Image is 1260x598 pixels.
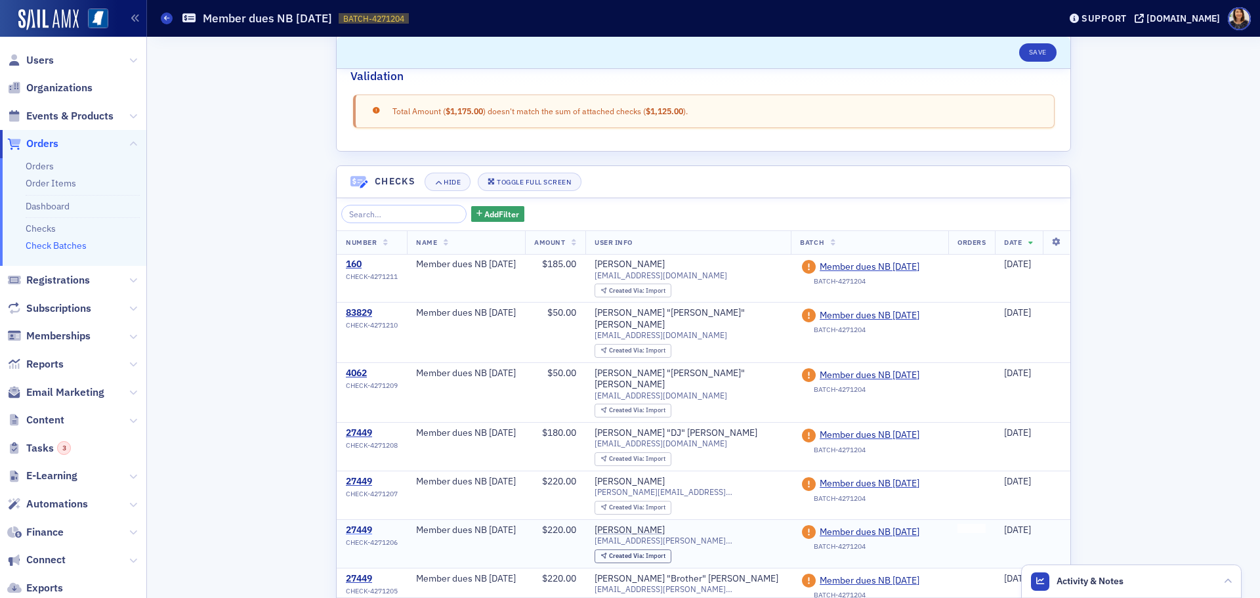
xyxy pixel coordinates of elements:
[26,53,54,68] span: Users
[7,357,64,372] a: Reports
[346,427,398,439] a: 27449
[7,53,54,68] a: Users
[79,9,108,31] a: View Homepage
[346,368,398,379] a: 4062
[346,321,398,330] span: CHECK-4271210
[343,13,404,24] span: BATCH-4271204
[595,270,727,280] span: [EMAIL_ADDRESS][DOMAIN_NAME]
[7,413,64,427] a: Content
[383,105,688,117] span: Total Amount ( ) doesn't match the sum of attached checks ( ).
[820,575,939,587] a: Member dues NB [DATE]
[346,524,398,536] a: 27449
[820,429,939,441] span: Member dues NB [DATE]
[609,456,665,463] div: Import
[484,208,519,220] span: Add Filter
[26,553,66,567] span: Connect
[26,177,76,189] a: Order Items
[957,238,986,247] span: Orders
[595,501,671,515] div: Created Via: Import
[595,452,671,466] div: Created Via: Import
[814,385,866,394] div: BATCH-4271204
[346,573,398,585] a: 27449
[346,307,398,319] a: 83829
[26,160,54,172] a: Orders
[26,273,90,288] span: Registrations
[346,476,398,488] a: 27449
[820,310,939,322] a: Member dues NB [DATE]
[595,259,665,270] a: [PERSON_NAME]
[595,487,782,497] span: [PERSON_NAME][EMAIL_ADDRESS][PERSON_NAME][DOMAIN_NAME]
[416,368,516,379] div: Member dues NB [DATE]
[595,368,782,391] a: [PERSON_NAME] "[PERSON_NAME]" [PERSON_NAME]
[609,454,646,463] span: Created Via :
[497,179,571,186] div: Toggle Full Screen
[7,301,91,316] a: Subscriptions
[7,385,104,400] a: Email Marketing
[26,385,104,400] span: Email Marketing
[1135,14,1225,23] button: [DOMAIN_NAME]
[1004,524,1031,536] span: [DATE]
[1057,574,1123,588] span: Activity & Notes
[820,478,939,490] a: Member dues NB [DATE]
[1004,475,1031,487] span: [DATE]
[346,538,398,547] span: CHECK-4271206
[595,573,778,585] a: [PERSON_NAME] "Brother" [PERSON_NAME]
[7,581,63,595] a: Exports
[609,288,665,295] div: Import
[595,536,782,545] span: [EMAIL_ADDRESS][PERSON_NAME][DOMAIN_NAME]
[595,524,665,536] a: [PERSON_NAME]
[346,238,377,247] span: Number
[595,307,782,330] div: [PERSON_NAME] "[PERSON_NAME]" [PERSON_NAME]
[7,497,88,511] a: Automations
[416,524,516,536] div: Member dues NB [DATE]
[1004,238,1022,247] span: Date
[1004,572,1031,584] span: [DATE]
[7,553,66,567] a: Connect
[444,179,461,186] div: Hide
[609,551,646,560] span: Created Via :
[26,223,56,234] a: Checks
[26,469,77,483] span: E-Learning
[542,475,576,487] span: $220.00
[7,137,58,151] a: Orders
[542,258,576,270] span: $185.00
[346,490,398,498] span: CHECK-4271207
[26,441,71,456] span: Tasks
[609,503,646,511] span: Created Via :
[542,572,576,584] span: $220.00
[542,524,576,536] span: $220.00
[547,367,576,379] span: $50.00
[446,106,483,116] span: $1,175.00
[26,329,91,343] span: Memberships
[1004,258,1031,270] span: [DATE]
[609,347,665,354] div: Import
[609,406,646,414] span: Created Via :
[595,404,671,417] div: Created Via: Import
[595,549,671,563] div: Created Via: Import
[26,109,114,123] span: Events & Products
[26,357,64,372] span: Reports
[471,206,525,223] button: AddFilter
[26,240,87,251] a: Check Batches
[609,407,665,414] div: Import
[595,238,633,247] span: User Info
[346,259,398,270] div: 160
[820,526,939,538] a: Member dues NB [DATE]
[800,238,824,247] span: Batch
[7,469,77,483] a: E-Learning
[820,370,939,381] a: Member dues NB [DATE]
[346,381,398,390] span: CHECK-4271209
[1019,43,1057,62] button: Save
[814,277,866,286] div: BATCH-4271204
[416,476,516,488] div: Member dues NB [DATE]
[346,272,398,281] span: CHECK-4271211
[7,525,64,540] a: Finance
